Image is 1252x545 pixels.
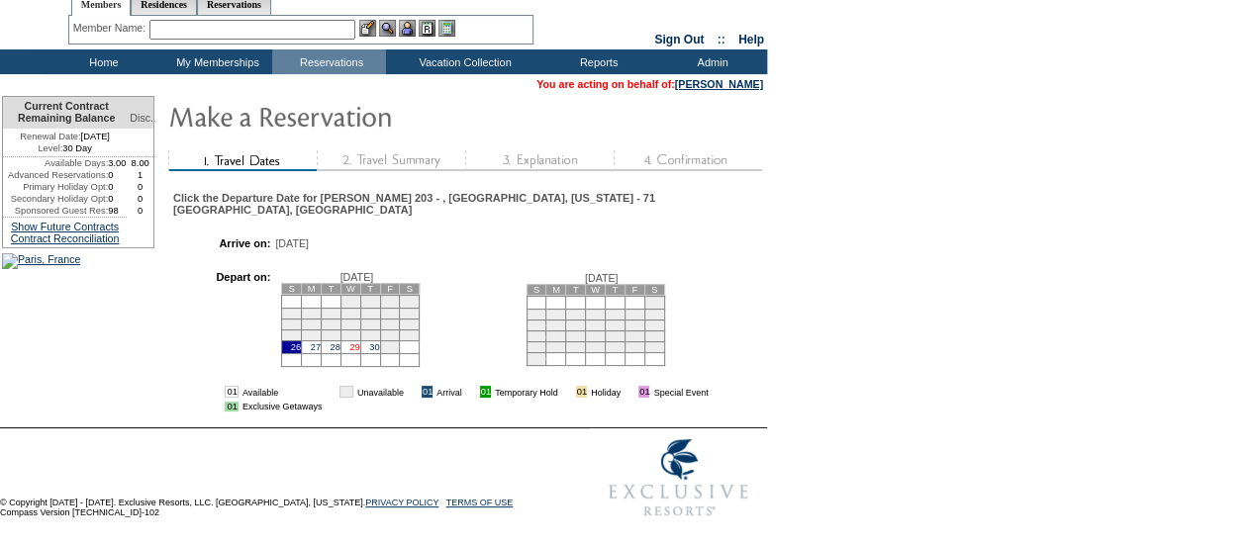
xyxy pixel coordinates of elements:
[495,386,558,398] td: Temporary Hold
[653,49,767,74] td: Admin
[466,387,476,397] img: i.gif
[302,318,322,329] td: 13
[566,309,586,319] td: 4
[527,352,546,365] td: 30
[317,150,465,171] img: step2_state1.gif
[340,271,374,283] span: [DATE]
[400,329,420,340] td: 25
[586,309,606,319] td: 5
[11,221,119,232] a: Show Future Contracts
[11,232,120,244] a: Contract Reconciliation
[576,386,587,398] td: 01
[566,341,586,352] td: 25
[438,20,455,37] img: b_calculator.gif
[127,181,153,193] td: 0
[357,386,404,398] td: Unavailable
[130,112,153,124] span: Disc.
[566,284,586,295] td: T
[108,205,127,217] td: 98
[380,318,400,329] td: 17
[349,342,359,352] a: 29
[480,386,491,398] td: 01
[225,386,238,398] td: 01
[465,150,614,171] img: step3_state1.gif
[322,329,341,340] td: 21
[369,342,379,352] a: 30
[586,341,606,352] td: 26
[3,129,127,142] td: [DATE]
[606,309,626,319] td: 6
[365,498,438,507] a: PRIVACY POLICY
[3,97,127,129] td: Current Contract Remaining Balance
[339,386,352,398] td: 01
[380,340,400,353] td: 31
[400,283,420,294] td: S
[127,169,153,181] td: 1
[38,142,62,154] span: Level:
[638,386,649,398] td: 01
[127,205,153,217] td: 0
[322,308,341,318] td: 7
[527,330,546,341] td: 16
[340,308,360,318] td: 8
[419,20,435,37] img: Reservations
[527,284,546,295] td: S
[566,330,586,341] td: 18
[606,330,626,341] td: 20
[562,387,572,397] img: i.gif
[539,49,653,74] td: Reports
[625,319,644,330] td: 14
[527,309,546,319] td: 2
[644,309,664,319] td: 8
[585,272,619,284] span: [DATE]
[653,386,708,398] td: Special Event
[446,498,514,507] a: TERMS OF USE
[654,33,704,46] a: Sign Out
[3,142,127,157] td: 30 Day
[606,341,626,352] td: 27
[242,386,323,398] td: Available
[380,295,400,308] td: 3
[527,341,546,352] td: 23
[3,157,108,169] td: Available Days:
[275,237,309,249] span: [DATE]
[380,329,400,340] td: 24
[586,319,606,330] td: 12
[360,318,380,329] td: 16
[586,330,606,341] td: 19
[546,330,566,341] td: 17
[108,157,127,169] td: 3.00
[302,283,322,294] td: M
[625,330,644,341] td: 21
[282,318,302,329] td: 12
[644,319,664,330] td: 15
[242,402,323,411] td: Exclusive Getaways
[546,319,566,330] td: 10
[436,386,462,398] td: Arrival
[340,295,360,308] td: 1
[360,283,380,294] td: T
[183,271,270,372] td: Depart on:
[20,131,80,142] span: Renewal Date:
[422,386,433,398] td: 01
[302,329,322,340] td: 20
[400,318,420,329] td: 18
[168,150,317,171] img: step1_state2.gif
[158,49,272,74] td: My Memberships
[738,33,764,46] a: Help
[359,20,376,37] img: b_edit.gif
[606,284,626,295] td: T
[380,283,400,294] td: F
[73,20,149,37] div: Member Name:
[566,319,586,330] td: 11
[625,309,644,319] td: 7
[45,49,158,74] td: Home
[644,284,664,295] td: S
[322,283,341,294] td: T
[614,150,762,171] img: step4_state1.gif
[527,319,546,330] td: 9
[225,402,238,411] td: 01
[536,78,763,90] span: You are acting on behalf of:
[326,387,336,397] img: i.gif
[3,193,108,205] td: Secondary Holiday Opt:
